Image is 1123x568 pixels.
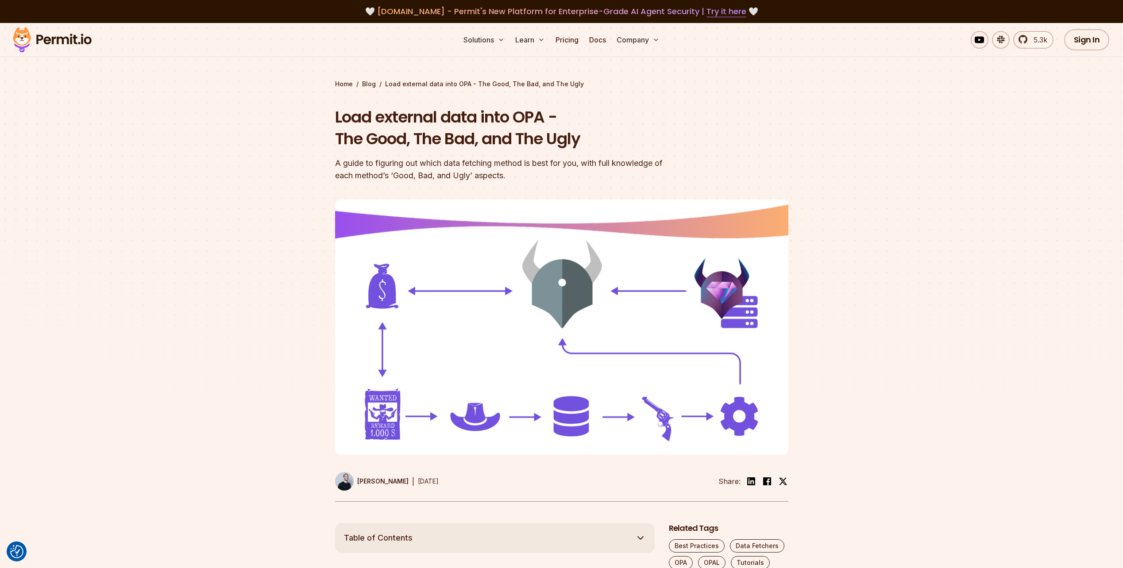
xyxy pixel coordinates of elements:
button: Learn [512,31,548,49]
time: [DATE] [418,477,439,485]
a: Docs [586,31,610,49]
a: Best Practices [669,539,725,553]
div: A guide to figuring out which data fetching method is best for you, with full knowledge of each m... [335,157,675,182]
button: Solutions [460,31,508,49]
a: [PERSON_NAME] [335,472,409,491]
button: Table of Contents [335,523,655,553]
li: Share: [718,476,741,487]
div: 🤍 🤍 [21,5,1102,18]
button: Consent Preferences [10,545,23,558]
a: Home [335,80,353,88]
a: Blog [362,80,376,88]
a: Pricing [552,31,582,49]
img: Permit logo [9,25,96,55]
span: [DOMAIN_NAME] - Permit's New Platform for Enterprise-Grade AI Agent Security | [377,6,746,17]
img: facebook [762,476,772,487]
a: Try it here [706,6,746,17]
div: | [412,476,414,487]
span: Table of Contents [344,532,413,544]
img: Revisit consent button [10,545,23,558]
span: 5.3k [1028,35,1047,45]
img: Load external data into OPA - The Good, The Bad, and The Ugly [335,200,788,454]
img: linkedin [746,476,756,487]
div: / / [335,80,788,88]
a: Sign In [1064,29,1110,50]
img: twitter [779,477,787,486]
a: 5.3k [1013,31,1054,49]
h1: Load external data into OPA - The Good, The Bad, and The Ugly [335,106,675,150]
button: Company [613,31,663,49]
h2: Related Tags [669,523,788,534]
a: Data Fetchers [730,539,784,553]
img: Oded Ben David [335,472,354,491]
p: [PERSON_NAME] [357,477,409,486]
